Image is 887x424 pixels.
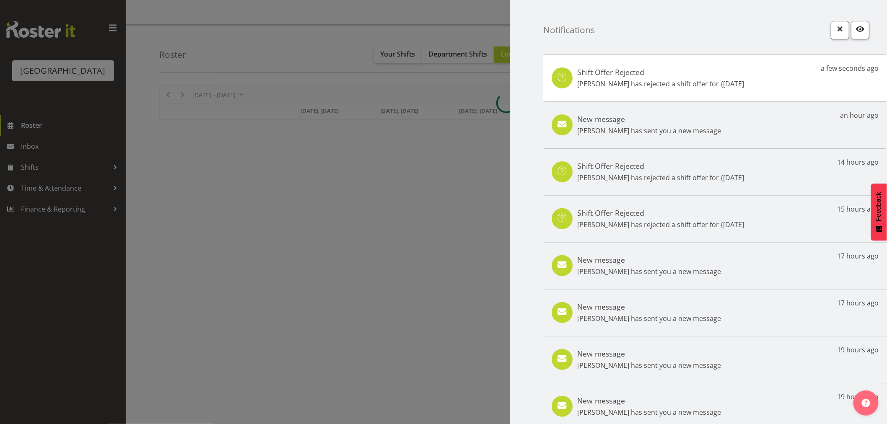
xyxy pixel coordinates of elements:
p: 14 hours ago [837,157,879,167]
p: [PERSON_NAME] has sent you a new message [577,126,721,136]
p: 17 hours ago [837,251,879,261]
img: help-xxl-2.png [862,399,870,407]
p: [PERSON_NAME] has sent you a new message [577,266,721,277]
button: Close [831,21,849,39]
p: [PERSON_NAME] has sent you a new message [577,313,721,323]
h5: New message [577,255,721,264]
h5: Shift Offer Rejected [577,67,744,77]
p: [PERSON_NAME] has rejected a shift offer for {[DATE] [577,79,744,89]
p: [PERSON_NAME] has sent you a new message [577,407,721,417]
h5: Shift Offer Rejected [577,208,744,217]
h5: New message [577,349,721,358]
h4: Notifications [543,25,595,35]
h5: Shift Offer Rejected [577,161,744,171]
h5: New message [577,302,721,311]
p: 19 hours ago [837,345,879,355]
p: 19 hours ago [837,392,879,402]
p: 15 hours ago [837,204,879,214]
button: Mark as read [851,21,869,39]
button: Feedback - Show survey [871,184,887,240]
p: [PERSON_NAME] has rejected a shift offer for {[DATE] [577,220,744,230]
p: [PERSON_NAME] has rejected a shift offer for {[DATE] [577,173,744,183]
h5: New message [577,396,721,405]
span: Feedback [875,192,883,221]
h5: New message [577,114,721,124]
p: 17 hours ago [837,298,879,308]
p: an hour ago [840,110,879,120]
p: [PERSON_NAME] has sent you a new message [577,360,721,370]
p: a few seconds ago [821,63,879,73]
